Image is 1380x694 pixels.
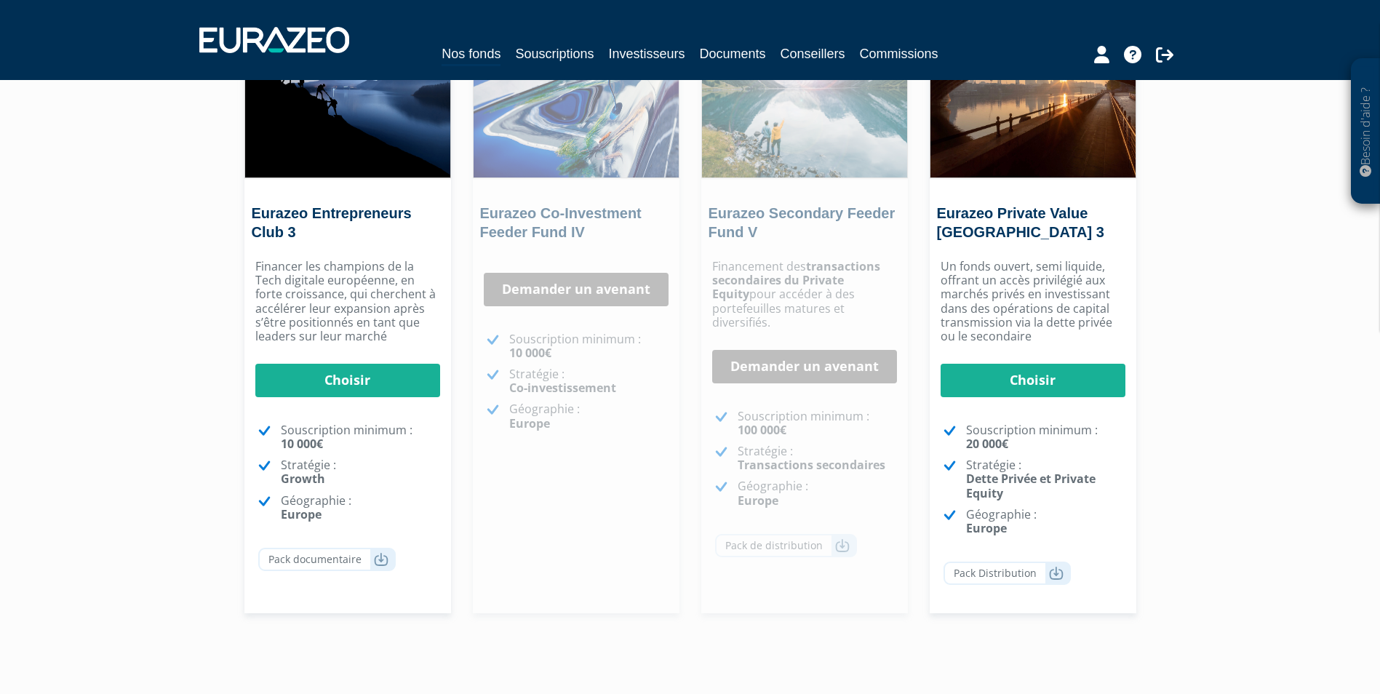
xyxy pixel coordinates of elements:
[930,7,1136,178] img: Eurazeo Private Value Europe 3
[712,350,897,383] a: Demander un avenant
[712,260,897,330] p: Financement des pour accéder à des portefeuilles matures et diversifiés.
[700,44,766,64] a: Documents
[245,7,450,178] img: Eurazeo Entrepreneurs Club 3
[509,332,669,360] p: Souscription minimum :
[281,506,322,522] strong: Europe
[474,7,679,178] img: Eurazeo Co-Investment Feeder Fund IV
[738,492,778,508] strong: Europe
[709,205,896,240] a: Eurazeo Secondary Feeder Fund V
[966,471,1096,500] strong: Dette Privée et Private Equity
[281,458,440,486] p: Stratégie :
[966,458,1125,500] p: Stratégie :
[442,44,500,66] a: Nos fonds
[1357,66,1374,197] p: Besoin d'aide ?
[484,273,669,306] a: Demander un avenant
[712,258,880,302] strong: transactions secondaires du Private Equity
[255,260,440,343] p: Financer les champions de la Tech digitale européenne, en forte croissance, qui cherchent à accél...
[941,260,1125,343] p: Un fonds ouvert, semi liquide, offrant un accès privilégié aux marchés privés en investissant dan...
[702,7,907,178] img: Eurazeo Secondary Feeder Fund V
[966,508,1125,535] p: Géographie :
[738,410,897,437] p: Souscription minimum :
[509,367,669,395] p: Stratégie :
[281,494,440,522] p: Géographie :
[252,205,412,240] a: Eurazeo Entrepreneurs Club 3
[738,444,897,472] p: Stratégie :
[258,548,396,571] a: Pack documentaire
[509,415,550,431] strong: Europe
[281,423,440,451] p: Souscription minimum :
[966,520,1007,536] strong: Europe
[781,44,845,64] a: Conseillers
[281,436,323,452] strong: 10 000€
[738,422,786,438] strong: 100 000€
[199,27,349,53] img: 1732889491-logotype_eurazeo_blanc_rvb.png
[281,471,325,487] strong: Growth
[509,380,616,396] strong: Co-investissement
[738,457,885,473] strong: Transactions secondaires
[509,402,669,430] p: Géographie :
[937,205,1104,240] a: Eurazeo Private Value [GEOGRAPHIC_DATA] 3
[944,562,1071,585] a: Pack Distribution
[255,364,440,397] a: Choisir
[966,423,1125,451] p: Souscription minimum :
[966,436,1008,452] strong: 20 000€
[738,479,897,507] p: Géographie :
[860,44,938,64] a: Commissions
[715,534,857,557] a: Pack de distribution
[515,44,594,64] a: Souscriptions
[509,345,551,361] strong: 10 000€
[941,364,1125,397] a: Choisir
[480,205,642,240] a: Eurazeo Co-Investment Feeder Fund IV
[608,44,685,64] a: Investisseurs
